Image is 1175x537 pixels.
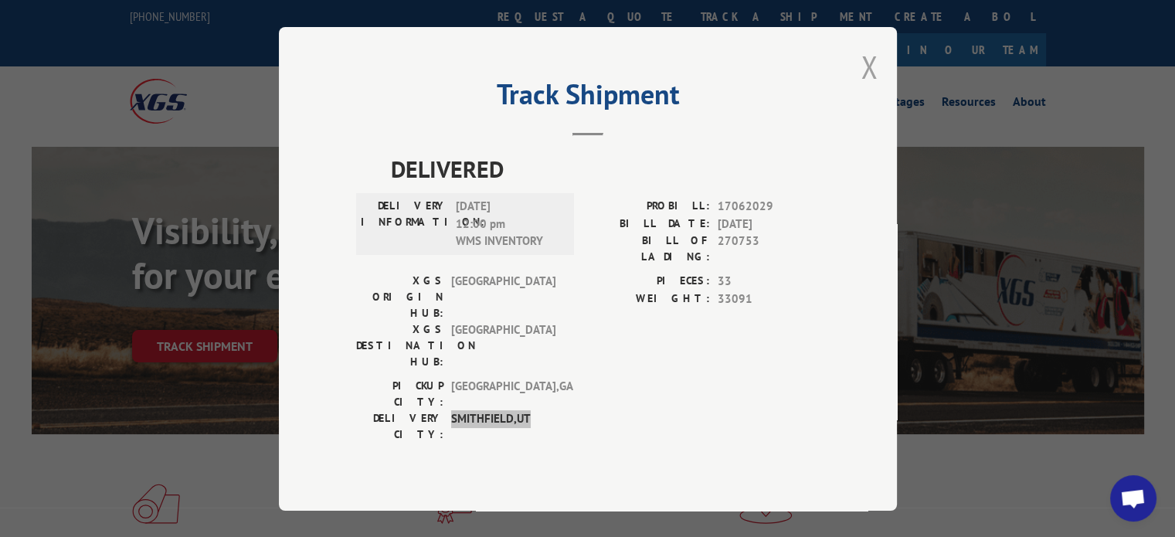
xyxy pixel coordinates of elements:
[451,378,555,410] span: [GEOGRAPHIC_DATA] , GA
[861,46,878,87] button: Close modal
[391,151,820,186] span: DELIVERED
[356,321,443,370] label: XGS DESTINATION HUB:
[356,83,820,113] h2: Track Shipment
[718,233,820,265] span: 270753
[718,290,820,308] span: 33091
[588,233,710,265] label: BILL OF LADING:
[1110,475,1156,522] a: Open chat
[588,198,710,216] label: PROBILL:
[361,198,448,250] label: DELIVERY INFORMATION:
[588,290,710,308] label: WEIGHT:
[356,378,443,410] label: PICKUP CITY:
[356,410,443,443] label: DELIVERY CITY:
[456,198,560,250] span: [DATE] 12:00 pm WMS INVENTORY
[588,273,710,291] label: PIECES:
[451,321,555,370] span: [GEOGRAPHIC_DATA]
[451,273,555,321] span: [GEOGRAPHIC_DATA]
[718,215,820,233] span: [DATE]
[718,198,820,216] span: 17062029
[588,215,710,233] label: BILL DATE:
[451,410,555,443] span: SMITHFIELD , UT
[356,273,443,321] label: XGS ORIGIN HUB:
[718,273,820,291] span: 33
